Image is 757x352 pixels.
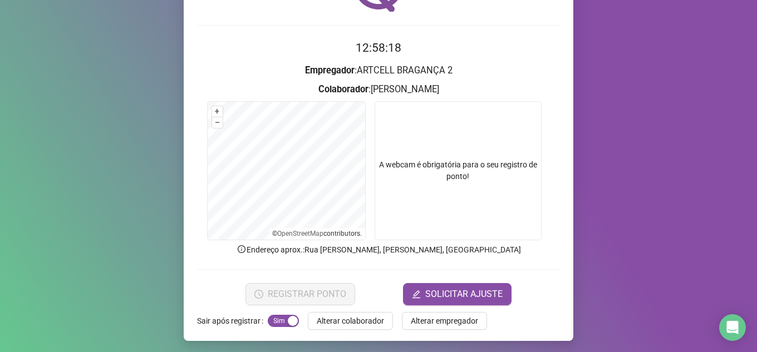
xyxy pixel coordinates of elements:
button: + [212,106,223,117]
button: Alterar colaborador [308,312,393,330]
h3: : [PERSON_NAME] [197,82,560,97]
button: editSOLICITAR AJUSTE [403,283,512,305]
p: Endereço aprox. : Rua [PERSON_NAME], [PERSON_NAME], [GEOGRAPHIC_DATA] [197,244,560,256]
span: info-circle [237,244,247,254]
div: A webcam é obrigatória para o seu registro de ponto! [375,101,542,240]
div: Open Intercom Messenger [719,314,746,341]
strong: Empregador [305,65,355,76]
a: OpenStreetMap [277,230,323,237]
h3: : ARTCELL BRAGANÇA 2 [197,63,560,78]
strong: Colaborador [318,84,368,95]
span: SOLICITAR AJUSTE [425,287,503,301]
button: REGISTRAR PONTO [245,283,355,305]
span: Alterar empregador [411,315,478,327]
button: – [212,117,223,128]
span: Alterar colaborador [317,315,384,327]
time: 12:58:18 [356,41,401,54]
span: edit [412,290,421,299]
label: Sair após registrar [197,312,268,330]
li: © contributors. [272,230,362,237]
button: Alterar empregador [402,312,487,330]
